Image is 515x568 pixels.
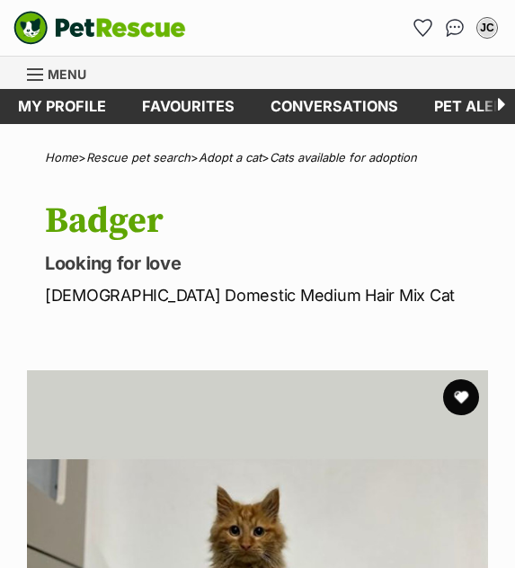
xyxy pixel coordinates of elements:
[86,150,191,164] a: Rescue pet search
[124,89,253,124] a: Favourites
[27,57,99,89] a: Menu
[45,251,488,276] p: Looking for love
[270,150,417,164] a: Cats available for adoption
[13,11,186,45] a: PetRescue
[48,67,86,82] span: Menu
[45,150,78,164] a: Home
[253,89,416,124] a: conversations
[443,379,479,415] button: favourite
[13,11,186,45] img: logo-cat-932fe2b9b8326f06289b0f2fb663e598f794de774fb13d1741a6617ecf9a85b4.svg
[408,13,502,42] ul: Account quick links
[473,13,502,42] button: My account
[199,150,262,164] a: Adopt a cat
[45,283,488,307] p: [DEMOGRAPHIC_DATA] Domestic Medium Hair Mix Cat
[408,13,437,42] a: Favourites
[478,19,496,37] div: JC
[440,13,469,42] a: Conversations
[446,19,465,37] img: chat-41dd97257d64d25036548639549fe6c8038ab92f7586957e7f3b1b290dea8141.svg
[45,200,488,242] h1: Badger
